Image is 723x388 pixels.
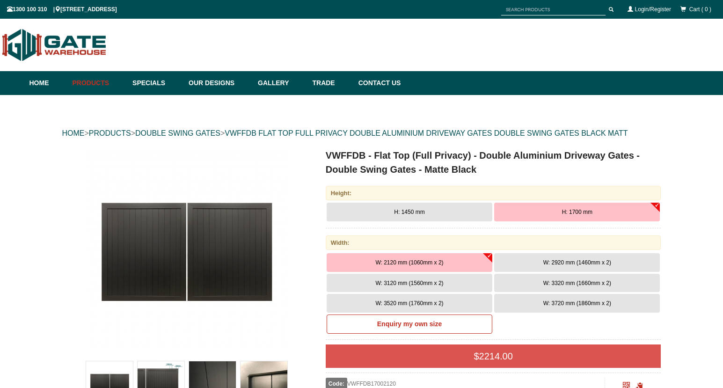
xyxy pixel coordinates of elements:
span: 2214.00 [479,351,513,361]
button: W: 3320 mm (1660mm x 2) [494,274,660,293]
a: Contact Us [354,71,401,95]
a: DOUBLE SWING GATES [135,129,220,137]
button: W: 3720 mm (1860mm x 2) [494,294,660,313]
a: Specials [128,71,184,95]
span: Cart ( 0 ) [689,6,711,13]
div: Height: [326,186,661,200]
span: W: 2120 mm (1060mm x 2) [375,259,443,266]
div: Width: [326,235,661,250]
a: Home [29,71,68,95]
span: W: 2920 mm (1460mm x 2) [543,259,611,266]
span: 1300 100 310 | [STREET_ADDRESS] [7,6,117,13]
span: H: 1450 mm [394,209,424,215]
a: Our Designs [184,71,253,95]
a: Gallery [253,71,307,95]
b: Enquiry my own size [377,320,442,328]
img: VWFFDB - Flat Top (Full Privacy) - Double Aluminium Driveway Gates - Double Swing Gates - Matte B... [84,148,290,354]
span: W: 3320 mm (1660mm x 2) [543,280,611,286]
button: W: 3120 mm (1560mm x 2) [327,274,492,293]
a: Enquiry my own size [327,315,492,334]
span: W: 3720 mm (1860mm x 2) [543,300,611,307]
button: W: 2120 mm (1060mm x 2) [327,253,492,272]
button: W: 2920 mm (1460mm x 2) [494,253,660,272]
div: > > > [62,118,661,148]
a: VWFFDB FLAT TOP FULL PRIVACY DOUBLE ALUMINIUM DRIVEWAY GATES DOUBLE SWING GATES BLACK MATT [225,129,628,137]
a: VWFFDB - Flat Top (Full Privacy) - Double Aluminium Driveway Gates - Double Swing Gates - Matte B... [63,148,311,354]
a: Products [68,71,128,95]
a: HOME [62,129,85,137]
span: W: 3120 mm (1560mm x 2) [375,280,443,286]
button: H: 1450 mm [327,203,492,221]
a: Trade [307,71,353,95]
a: Login/Register [635,6,671,13]
a: PRODUCTS [89,129,131,137]
button: H: 1700 mm [494,203,660,221]
span: H: 1700 mm [562,209,592,215]
span: W: 3520 mm (1760mm x 2) [375,300,443,307]
input: SEARCH PRODUCTS [501,4,606,15]
div: $ [326,344,661,368]
button: W: 3520 mm (1760mm x 2) [327,294,492,313]
h1: VWFFDB - Flat Top (Full Privacy) - Double Aluminium Driveway Gates - Double Swing Gates - Matte B... [326,148,661,176]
